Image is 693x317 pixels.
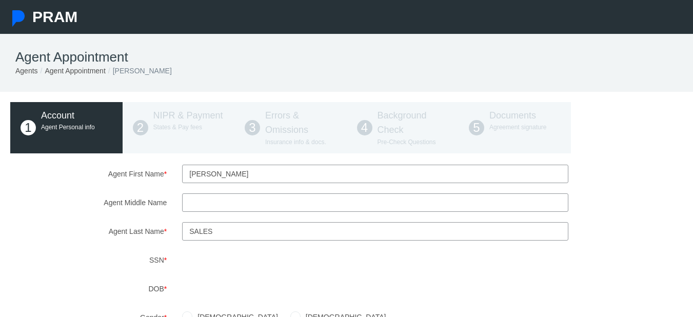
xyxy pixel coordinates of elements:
[3,193,174,212] label: Agent Middle Name
[21,120,36,135] span: 1
[3,165,174,183] label: Agent First Name
[10,10,27,27] img: Pram Partner
[3,280,174,298] label: DOB
[15,49,678,65] h1: Agent Appointment
[38,65,106,76] li: Agent Appointment
[3,251,174,269] label: SSN
[41,110,74,121] span: Account
[3,222,174,241] label: Agent Last Name
[15,65,38,76] li: Agents
[41,123,112,132] p: Agent Personal info
[106,65,172,76] li: [PERSON_NAME]
[32,8,77,25] span: PRAM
